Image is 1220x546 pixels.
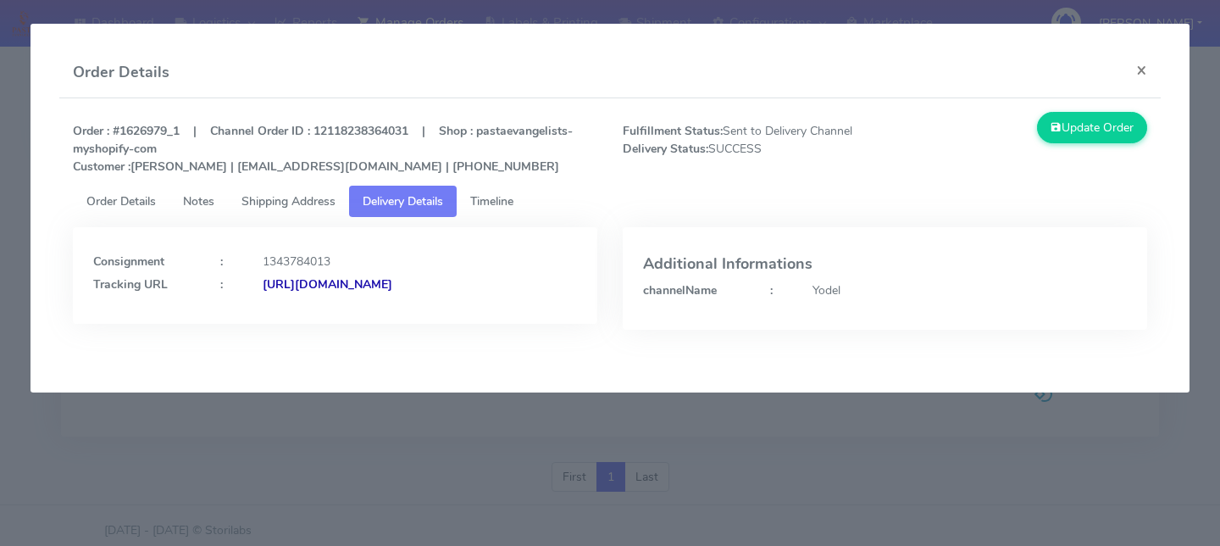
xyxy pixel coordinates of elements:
div: 1343784013 [250,253,590,270]
strong: Delivery Status: [623,141,708,157]
strong: : [220,253,223,270]
ul: Tabs [73,186,1147,217]
button: Close [1123,47,1161,92]
span: Shipping Address [241,193,335,209]
span: Notes [183,193,214,209]
strong: Order : #1626979_1 | Channel Order ID : 12118238364031 | Shop : pastaevangelists-myshopify-com [P... [73,123,573,175]
strong: [URL][DOMAIN_NAME] [263,276,392,292]
strong: Consignment [93,253,164,270]
h4: Order Details [73,61,169,84]
span: Order Details [86,193,156,209]
span: Delivery Details [363,193,443,209]
span: Sent to Delivery Channel SUCCESS [610,122,884,175]
span: Timeline [470,193,513,209]
strong: : [220,276,223,292]
strong: Fulfillment Status: [623,123,723,139]
strong: : [770,282,773,298]
strong: Tracking URL [93,276,168,292]
button: Update Order [1037,112,1147,143]
div: Yodel [800,281,1140,299]
h4: Additional Informations [643,256,1127,273]
strong: Customer : [73,159,130,175]
strong: channelName [643,282,717,298]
